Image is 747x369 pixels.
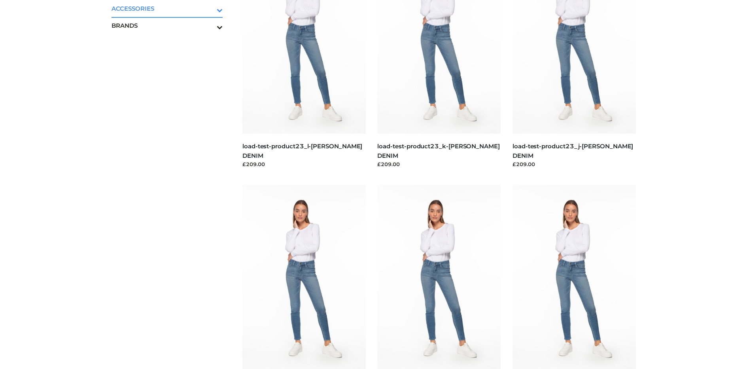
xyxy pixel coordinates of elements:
a: BRANDSToggle Submenu [112,17,223,34]
span: BRANDS [112,21,223,30]
button: Toggle Submenu [195,17,223,34]
a: load-test-product23_l-[PERSON_NAME] DENIM [242,142,362,159]
a: load-test-product23_k-[PERSON_NAME] DENIM [377,142,499,159]
span: ACCESSORIES [112,4,223,13]
a: load-test-product23_j-[PERSON_NAME] DENIM [512,142,633,159]
div: £209.00 [377,160,501,168]
div: £209.00 [242,160,366,168]
div: £209.00 [512,160,636,168]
